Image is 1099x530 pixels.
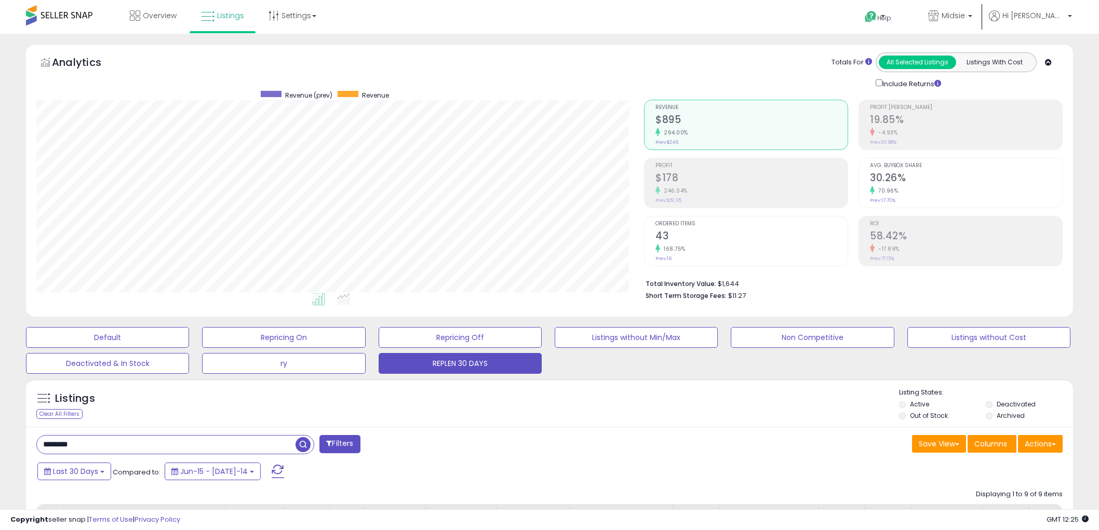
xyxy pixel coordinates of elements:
[870,172,1062,186] h2: 30.26%
[877,13,891,22] span: Help
[655,139,678,145] small: Prev: $246
[53,466,98,477] span: Last 30 Days
[1002,10,1065,21] span: Hi [PERSON_NAME]
[660,245,686,253] small: 168.75%
[989,10,1072,34] a: Hi [PERSON_NAME]
[1018,435,1063,453] button: Actions
[26,353,189,374] button: Deactivated & In Stock
[319,435,360,453] button: Filters
[37,463,111,480] button: Last 30 Days
[52,55,122,72] h5: Analytics
[26,327,189,348] button: Default
[875,245,900,253] small: -17.89%
[180,466,248,477] span: Jun-15 - [DATE]-14
[832,58,872,67] div: Totals For
[10,515,180,525] div: seller snap | |
[113,467,160,477] span: Compared to:
[143,10,177,21] span: Overview
[875,129,897,137] small: -4.93%
[655,172,848,186] h2: $178
[870,163,1062,169] span: Avg. Buybox Share
[899,388,1073,398] p: Listing States:
[362,91,389,100] span: Revenue
[870,230,1062,244] h2: 58.42%
[655,197,681,203] small: Prev: $51.35
[660,187,688,195] small: 246.04%
[202,327,365,348] button: Repricing On
[879,56,956,69] button: All Selected Listings
[968,435,1016,453] button: Columns
[655,255,672,262] small: Prev: 16
[285,91,332,100] span: Revenue (prev)
[655,163,848,169] span: Profit
[655,114,848,128] h2: $895
[875,187,898,195] small: 70.96%
[655,105,848,111] span: Revenue
[870,139,896,145] small: Prev: 20.88%
[868,77,954,89] div: Include Returns
[655,230,848,244] h2: 43
[974,439,1007,449] span: Columns
[910,411,948,420] label: Out of Stock
[870,255,894,262] small: Prev: 71.15%
[997,411,1025,420] label: Archived
[55,391,95,406] h5: Listings
[731,327,894,348] button: Non Competitive
[856,3,912,34] a: Help
[870,114,1062,128] h2: 19.85%
[1047,514,1089,524] span: 2025-08-15 12:25 GMT
[36,409,83,419] div: Clear All Filters
[864,10,877,23] i: Get Help
[976,490,1063,499] div: Displaying 1 to 9 of 9 items
[655,221,848,227] span: Ordered Items
[646,279,716,288] b: Total Inventory Value:
[910,400,929,409] label: Active
[165,463,261,480] button: Jun-15 - [DATE]-14
[907,327,1070,348] button: Listings without Cost
[728,291,746,301] span: $11.27
[956,56,1033,69] button: Listings With Cost
[646,277,1055,289] li: $1,644
[912,435,966,453] button: Save View
[379,353,542,374] button: REPLEN 30 DAYS
[870,105,1062,111] span: Profit [PERSON_NAME]
[10,514,48,524] strong: Copyright
[89,514,133,524] a: Terms of Use
[217,10,244,21] span: Listings
[870,197,895,203] small: Prev: 17.70%
[870,221,1062,227] span: ROI
[997,400,1036,409] label: Deactivated
[379,327,542,348] button: Repricing Off
[942,10,965,21] span: Midsie
[135,514,180,524] a: Privacy Policy
[646,291,727,300] b: Short Term Storage Fees:
[555,327,718,348] button: Listings without Min/Max
[202,353,365,374] button: ry
[660,129,688,137] small: 264.00%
